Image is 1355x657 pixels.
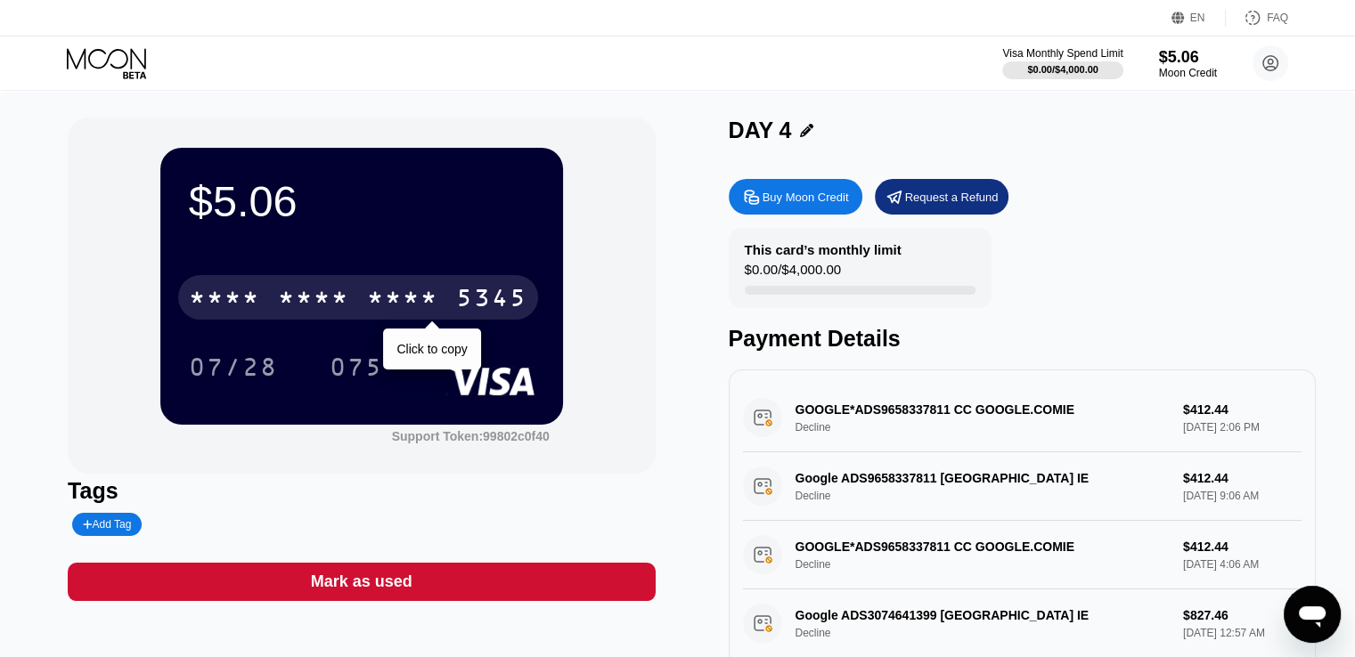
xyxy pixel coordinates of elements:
div: FAQ [1226,9,1288,27]
div: Mark as used [311,572,412,592]
div: Mark as used [68,563,655,601]
div: Payment Details [729,326,1316,352]
div: $5.06 [1159,48,1217,67]
div: Moon Credit [1159,67,1217,79]
div: 075 [330,355,383,384]
div: Add Tag [72,513,142,536]
div: Add Tag [83,518,131,531]
div: 5345 [456,286,527,314]
iframe: Viestintäikkunan käynnistyspainike [1284,586,1341,643]
div: 075 [316,345,396,389]
div: $0.00 / $4,000.00 [745,262,841,286]
div: $0.00 / $4,000.00 [1027,64,1098,75]
div: This card’s monthly limit [745,242,902,257]
div: Tags [68,478,655,504]
div: DAY 4 [729,118,792,143]
div: Buy Moon Credit [729,179,862,215]
div: Support Token:99802c0f40 [392,429,550,443]
div: 07/28 [175,345,291,389]
div: FAQ [1267,12,1288,24]
div: Click to copy [396,342,467,356]
div: Request a Refund [875,179,1008,215]
div: EN [1171,9,1226,27]
div: $5.06Moon Credit [1159,48,1217,79]
div: Visa Monthly Spend Limit$0.00/$4,000.00 [1002,47,1122,79]
div: Request a Refund [905,190,999,205]
div: EN [1190,12,1205,24]
div: Visa Monthly Spend Limit [1002,47,1122,60]
div: Support Token: 99802c0f40 [392,429,550,443]
div: $5.06 [189,176,535,226]
div: 07/28 [189,355,278,384]
div: Buy Moon Credit [763,190,849,205]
